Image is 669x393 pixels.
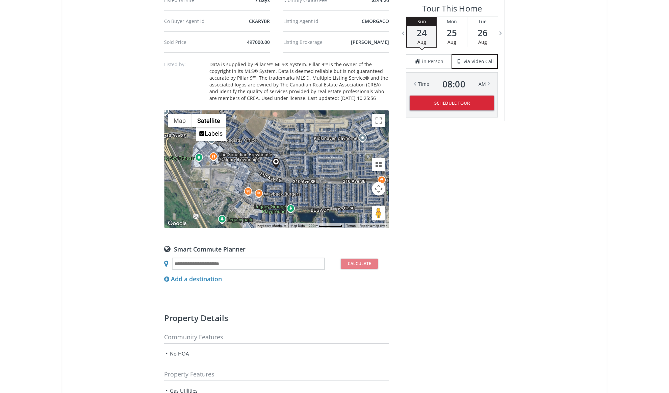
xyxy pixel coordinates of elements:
button: Toggle fullscreen view [372,114,385,127]
a: Open this area in Google Maps (opens a new window) [166,219,188,228]
button: Show satellite imagery [191,114,226,127]
button: Keyboard shortcuts [257,224,286,228]
div: Sun [407,17,436,26]
div: Smart Commute Planner [164,245,389,253]
div: Co Buyer Agent Id [164,19,220,24]
a: Report a map error [360,224,387,228]
span: Aug [478,39,487,45]
div: Tue [467,17,498,26]
button: Calculate [341,259,378,269]
img: Google [166,219,188,228]
label: Labels [205,130,223,137]
button: Tilt map [372,158,385,171]
span: CMORGACO [362,18,389,24]
span: 497000.00 [247,39,270,45]
div: Listing Brokerage [283,40,339,45]
a: Terms [346,224,356,228]
button: Map camera controls [372,182,385,195]
button: Schedule Tour [410,96,494,110]
div: Mon [437,17,467,26]
div: Time AM [418,79,486,89]
span: in Person [422,58,443,65]
span: 08 : 00 [442,79,465,89]
h2: Property details [164,314,389,322]
h3: Community Features [164,334,389,344]
span: via Video Call [464,58,494,65]
button: Map Data [290,224,305,228]
p: Listed by: [164,61,205,68]
span: 25 [437,28,467,37]
div: Listing Agent Id [283,19,339,24]
span: 24 [407,28,436,37]
span: CKARYBR [249,18,270,24]
span: Aug [447,39,456,45]
button: Show street map [168,114,191,127]
button: Map Scale: 200 m per 66 pixels [307,223,344,228]
span: 200 m [309,224,318,228]
span: [PERSON_NAME] [351,39,389,45]
div: Add a destination [164,275,222,284]
li: Labels [197,128,225,140]
span: Aug [417,39,426,45]
button: Drag Pegman onto the map to open Street View [372,206,385,220]
h3: Tour This Home [406,4,498,17]
div: Data is supplied by Pillar 9™ MLS® System. Pillar 9™ is the owner of the copyright in its MLS® Sy... [209,61,389,102]
div: Sold Price [164,40,220,45]
h3: Property Features [164,371,389,381]
span: 26 [467,28,498,37]
ul: Show satellite imagery [196,127,226,141]
li: No HOA [164,347,274,359]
